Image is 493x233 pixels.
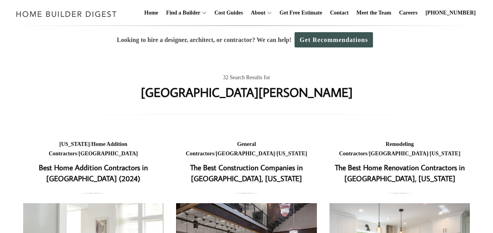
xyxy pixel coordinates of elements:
a: Get Free Estimate [277,0,326,25]
a: [US_STATE] [430,151,460,157]
a: [GEOGRAPHIC_DATA] [369,151,428,157]
a: Cost Guides [211,0,246,25]
a: General Contractors [186,141,256,157]
a: Get Recommendations [295,32,373,47]
img: Home Builder Digest [13,6,120,22]
a: Home [141,0,162,25]
div: / / [176,140,317,159]
a: Best Home Addition Contractors in [GEOGRAPHIC_DATA] (2024) [39,162,148,184]
a: Meet the Team [353,0,395,25]
a: About [247,0,265,25]
a: [US_STATE] [277,151,307,157]
span: 32 Search Results for [223,73,270,83]
a: [GEOGRAPHIC_DATA] [78,151,138,157]
div: / / [23,140,164,159]
a: The Best Home Renovation Contractors in [GEOGRAPHIC_DATA], [US_STATE] [335,162,465,184]
div: / / [329,140,470,159]
a: [PHONE_NUMBER] [422,0,479,25]
a: Contact [327,0,351,25]
a: Find a Builder [163,0,200,25]
a: Home Addition Contractors [49,141,127,157]
h1: [GEOGRAPHIC_DATA][PERSON_NAME] [141,83,353,102]
a: [GEOGRAPHIC_DATA] [216,151,275,157]
a: Careers [396,0,421,25]
a: The Best Construction Companies in [GEOGRAPHIC_DATA], [US_STATE] [190,162,303,184]
a: [US_STATE] [59,141,90,147]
